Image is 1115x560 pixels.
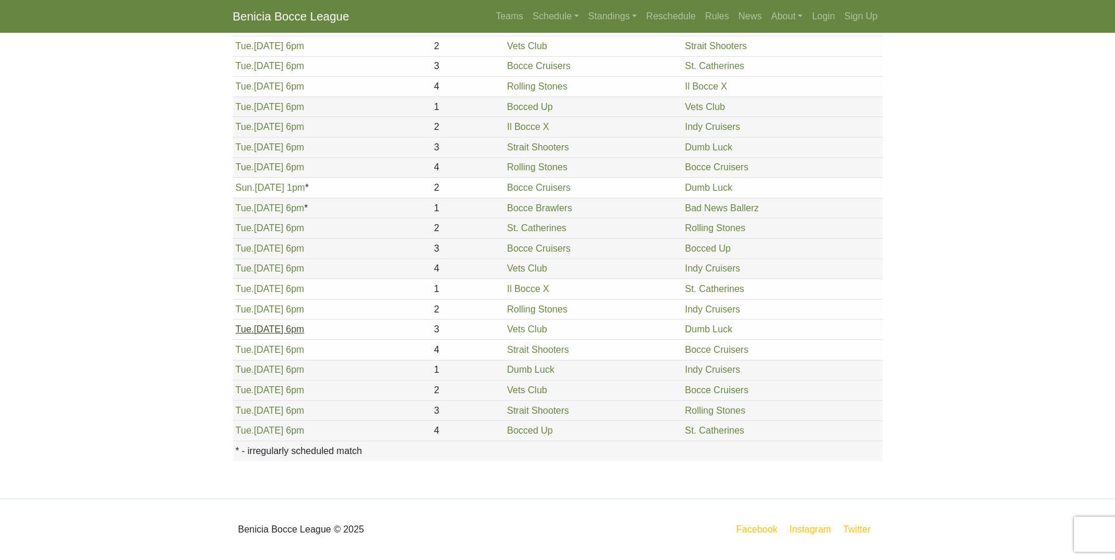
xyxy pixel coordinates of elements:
[235,243,304,253] a: Tue.[DATE] 6pm
[507,425,553,435] a: Bocced Up
[235,61,304,71] a: Tue.[DATE] 6pm
[235,41,253,51] span: Tue.
[685,365,740,375] a: Indy Cruisers
[235,102,304,112] a: Tue.[DATE] 6pm
[767,5,808,28] a: About
[685,345,748,355] a: Bocce Cruisers
[507,263,547,273] a: Vets Club
[431,400,505,421] td: 3
[235,304,304,314] a: Tue.[DATE] 6pm
[787,522,833,537] a: Instagram
[224,509,558,551] div: Benicia Bocce League © 2025
[431,380,505,401] td: 2
[685,122,740,132] a: Indy Cruisers
[685,385,748,395] a: Bocce Cruisers
[431,178,505,198] td: 2
[431,36,505,57] td: 2
[431,299,505,319] td: 2
[507,122,549,132] a: Il Bocce X
[235,425,304,435] a: Tue.[DATE] 6pm
[734,5,767,28] a: News
[235,345,304,355] a: Tue.[DATE] 6pm
[235,243,253,253] span: Tue.
[235,122,304,132] a: Tue.[DATE] 6pm
[685,81,727,91] a: Il Bocce X
[235,284,253,294] span: Tue.
[431,138,505,158] td: 3
[507,162,567,172] a: Rolling Stones
[685,304,740,314] a: Indy Cruisers
[235,406,304,415] a: Tue.[DATE] 6pm
[507,102,553,112] a: Bocced Up
[235,183,255,193] span: Sun.
[685,61,744,71] a: St. Catherines
[685,223,745,233] a: Rolling Stones
[235,203,304,213] a: Tue.[DATE] 6pm
[734,522,780,537] a: Facebook
[507,203,572,213] a: Bocce Brawlers
[685,324,732,334] a: Dumb Luck
[507,365,554,375] a: Dumb Luck
[840,5,883,28] a: Sign Up
[685,102,725,112] a: Vets Club
[507,41,547,51] a: Vets Club
[507,243,570,253] a: Bocce Cruisers
[431,279,505,300] td: 1
[235,81,304,91] a: Tue.[DATE] 6pm
[685,284,744,294] a: St. Catherines
[235,324,253,334] span: Tue.
[685,243,730,253] a: Bocced Up
[431,97,505,117] td: 1
[507,183,570,193] a: Bocce Cruisers
[507,142,569,152] a: Strait Shooters
[235,223,304,233] a: Tue.[DATE] 6pm
[507,324,547,334] a: Vets Club
[685,183,732,193] a: Dumb Luck
[431,56,505,77] td: 3
[233,5,349,28] a: Benicia Bocce League
[431,319,505,340] td: 3
[507,284,549,294] a: Il Bocce X
[235,41,304,51] a: Tue.[DATE] 6pm
[235,385,253,395] span: Tue.
[507,304,567,314] a: Rolling Stones
[528,5,584,28] a: Schedule
[685,425,744,435] a: St. Catherines
[584,5,641,28] a: Standings
[507,406,569,415] a: Strait Shooters
[235,345,253,355] span: Tue.
[235,61,253,71] span: Tue.
[685,263,740,273] a: Indy Cruisers
[235,365,304,375] a: Tue.[DATE] 6pm
[235,284,304,294] a: Tue.[DATE] 6pm
[431,339,505,360] td: 4
[233,441,883,461] th: * - irregularly scheduled match
[235,162,253,172] span: Tue.
[235,183,305,193] a: Sun.[DATE] 1pm
[701,5,734,28] a: Rules
[431,360,505,380] td: 1
[235,142,253,152] span: Tue.
[235,122,253,132] span: Tue.
[235,142,304,152] a: Tue.[DATE] 6pm
[235,162,304,172] a: Tue.[DATE] 6pm
[507,81,567,91] a: Rolling Stones
[431,259,505,279] td: 4
[507,345,569,355] a: Strait Shooters
[507,223,566,233] a: St. Catherines
[235,365,253,375] span: Tue.
[491,5,528,28] a: Teams
[685,142,732,152] a: Dumb Luck
[431,77,505,97] td: 4
[685,406,745,415] a: Rolling Stones
[431,218,505,239] td: 2
[235,102,253,112] span: Tue.
[431,117,505,138] td: 2
[235,263,304,273] a: Tue.[DATE] 6pm
[235,223,253,233] span: Tue.
[235,406,253,415] span: Tue.
[235,425,253,435] span: Tue.
[507,385,547,395] a: Vets Club
[840,522,880,537] a: Twitter
[235,263,253,273] span: Tue.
